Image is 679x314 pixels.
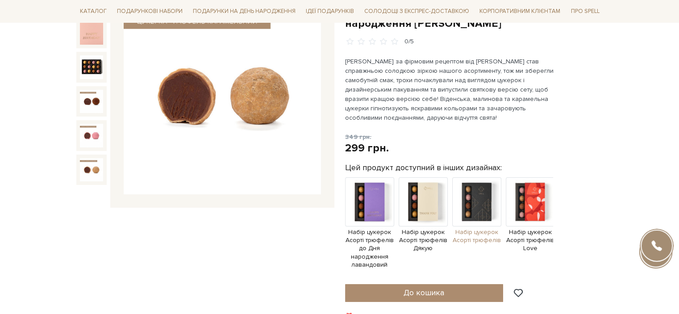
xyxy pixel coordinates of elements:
[506,197,555,252] a: Набір цукерок Асорті трюфелів Love
[345,284,504,302] button: До кошика
[345,177,394,226] img: Продукт
[452,228,501,244] span: Набір цукерок Асорті трюфелів
[80,21,103,45] img: Набір цукерок Асорті трюфелів до Дня народження рожевий
[80,90,103,113] img: Набір цукерок Асорті трюфелів до Дня народження рожевий
[567,4,603,18] span: Про Spell
[361,4,473,19] a: Солодощі з експрес-доставкою
[80,55,103,79] img: Набір цукерок Асорті трюфелів до Дня народження рожевий
[302,4,358,18] span: Ідеї подарунків
[80,124,103,147] img: Набір цукерок Асорті трюфелів до Дня народження рожевий
[399,197,448,252] a: Набір цукерок Асорті трюфелів Дякую
[345,163,502,173] label: Цей продукт доступний в інших дизайнах:
[404,38,414,46] div: 0/5
[452,177,501,226] img: Продукт
[345,57,554,122] p: [PERSON_NAME] за фірмовим рецептом від [PERSON_NAME] став справжньою солодкою зіркою нашого асорт...
[506,177,555,226] img: Продукт
[113,4,186,18] span: Подарункові набори
[345,197,394,269] a: Набір цукерок Асорті трюфелів до Дня народження лавандовий
[345,141,389,155] div: 299 грн.
[399,177,448,226] img: Продукт
[76,4,110,18] span: Каталог
[189,4,299,18] span: Подарунки на День народження
[345,228,394,269] span: Набір цукерок Асорті трюфелів до Дня народження лавандовий
[404,288,444,297] span: До кошика
[80,158,103,181] img: Набір цукерок Асорті трюфелів до Дня народження рожевий
[476,4,564,19] a: Корпоративним клієнтам
[506,228,555,253] span: Набір цукерок Асорті трюфелів Love
[399,228,448,253] span: Набір цукерок Асорті трюфелів Дякую
[345,133,371,141] span: 349 грн.
[452,197,501,244] a: Набір цукерок Асорті трюфелів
